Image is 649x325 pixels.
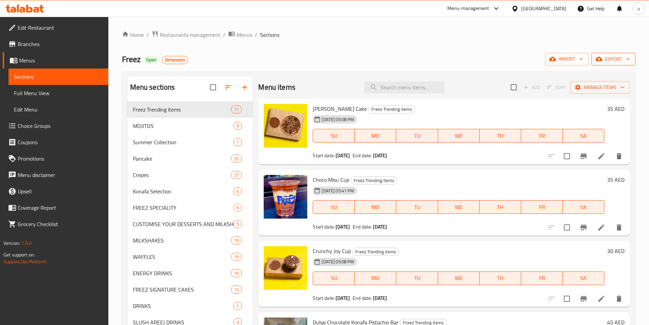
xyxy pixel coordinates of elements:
[231,285,242,294] div: items
[231,286,242,293] span: 13
[313,271,355,285] button: SU
[482,131,519,141] span: TH
[563,200,604,214] button: SA
[264,175,307,219] img: Choco Misu Cup
[597,55,630,63] span: export
[355,271,396,285] button: MO
[133,253,231,261] div: WAFFLES
[231,171,242,179] div: items
[521,5,566,12] div: [GEOGRAPHIC_DATA]
[231,269,242,277] div: items
[524,202,560,212] span: FR
[127,183,253,200] div: Konafa Selection6
[336,151,350,160] b: [DATE]
[231,172,242,178] span: 27
[566,202,602,212] span: SA
[597,295,605,303] a: Edit menu item
[597,223,605,232] a: Edit menu item
[231,105,242,114] div: items
[127,134,253,150] div: Summer Collection7
[353,248,399,256] span: Freez Trending items
[313,246,351,256] span: Crunchy Joy Cup
[353,222,372,231] span: End date:
[355,200,396,214] button: MO
[9,101,108,118] a: Edit Menu
[563,129,604,143] button: SA
[351,176,397,184] div: Freez Trending items
[637,5,640,12] span: a
[18,24,103,32] span: Edit Restaurant
[231,254,242,260] span: 19
[524,131,560,141] span: FR
[133,138,234,146] span: Summer Collection
[399,273,435,283] span: TU
[234,221,242,227] span: 5
[319,116,357,123] span: [DATE] 05:08 PM
[223,31,226,39] li: /
[162,57,188,63] span: Dimension
[18,171,103,179] span: Menu disclaimer
[127,265,253,281] div: ENERGY DRINKS16
[368,105,415,114] div: Freez Trending items
[234,188,242,195] span: 6
[396,271,438,285] button: TU
[364,82,445,93] input: search
[3,19,108,36] a: Edit Restaurant
[133,204,234,212] div: FREEZ SPECIALITY
[127,249,253,265] div: WAFFLES19
[597,152,605,160] a: Edit menu item
[127,167,253,183] div: Crepes27
[373,294,387,302] b: [DATE]
[3,216,108,232] a: Grocery Checklist
[482,273,519,283] span: TH
[236,31,252,39] span: Menus
[353,151,372,160] span: End date:
[524,273,560,283] span: FR
[231,253,242,261] div: items
[127,150,253,167] div: Pancake32
[316,131,352,141] span: SU
[566,131,602,141] span: SA
[18,122,103,130] span: Choice Groups
[9,69,108,85] a: Sections
[234,139,242,146] span: 7
[319,258,357,265] span: [DATE] 05:08 PM
[264,246,307,290] img: Crunchy Joy Cup
[220,79,236,95] span: Sort sections
[447,4,489,13] div: Menu-management
[18,40,103,48] span: Branches
[143,56,159,64] div: Open
[438,200,480,214] button: WE
[313,104,367,114] span: [PERSON_NAME] Cake
[373,222,387,231] b: [DATE]
[575,148,592,164] button: Branch-specific-item
[146,31,149,39] li: /
[438,129,480,143] button: WE
[441,131,477,141] span: WE
[3,118,108,134] a: Choice Groups
[127,216,253,232] div: CUSTOMISE YOUR DESSERTS AND MILKSHAKES5
[231,270,242,277] span: 16
[122,31,144,39] a: Home
[127,101,253,118] div: Freez Trending items11
[127,232,253,249] div: MILKSHAKES19
[399,131,435,141] span: TU
[21,239,32,248] span: 1.0.0
[234,303,242,309] span: 1
[133,187,234,195] span: Konafa Selection
[233,138,242,146] div: items
[255,31,257,39] li: /
[352,248,399,256] div: Freez Trending items
[521,271,563,285] button: FR
[127,200,253,216] div: FREEZ SPECIALITY6
[258,82,295,92] h2: Menu items
[482,202,519,212] span: TH
[14,89,103,97] span: Full Menu View
[122,30,635,39] nav: breadcrumb
[563,271,604,285] button: SA
[133,171,231,179] span: Crepes
[575,219,592,236] button: Branch-specific-item
[231,156,242,162] span: 32
[9,85,108,101] a: Full Menu View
